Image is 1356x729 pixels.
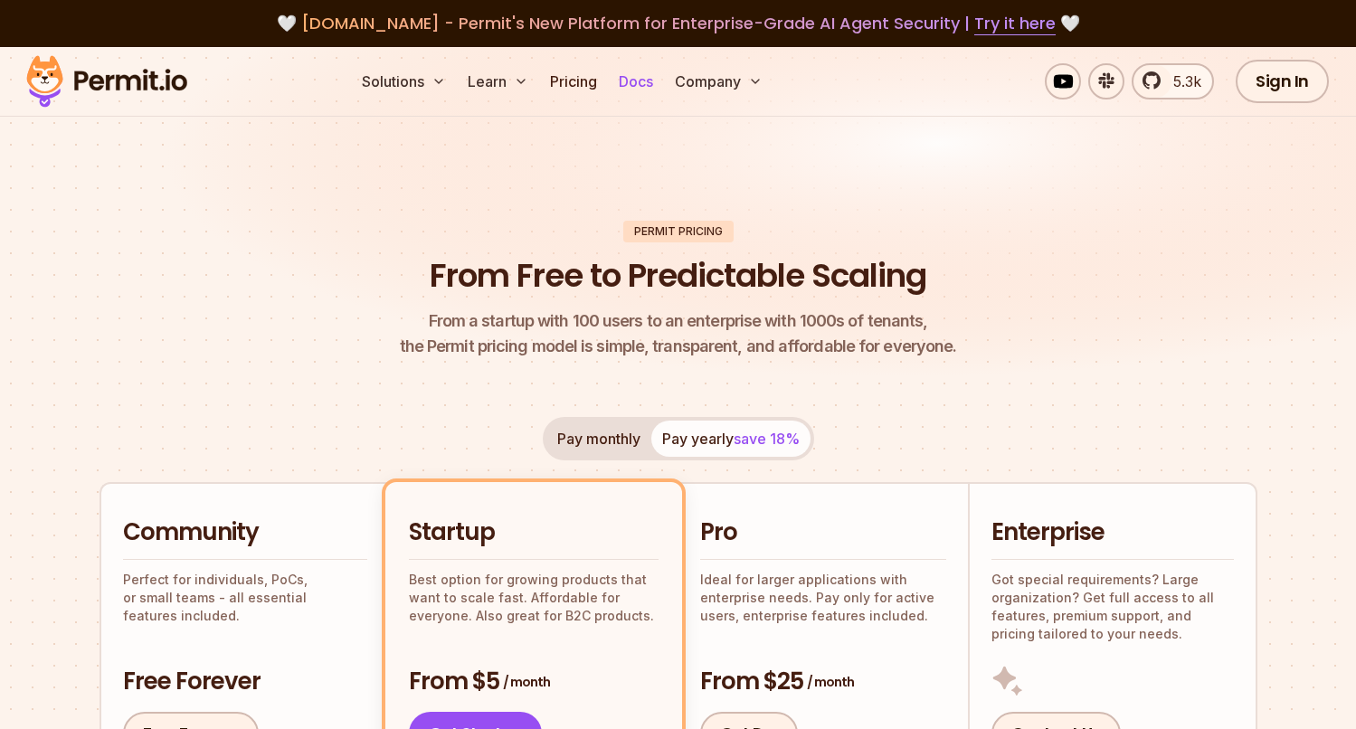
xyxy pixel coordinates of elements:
h3: From $5 [409,666,659,698]
a: Docs [612,63,660,99]
h3: From $25 [700,666,946,698]
h2: Community [123,516,367,549]
h3: Free Forever [123,666,367,698]
span: / month [503,673,550,691]
a: Sign In [1236,60,1329,103]
p: Got special requirements? Large organization? Get full access to all features, premium support, a... [991,571,1234,643]
img: Permit logo [18,51,195,112]
button: Pay monthly [546,421,651,457]
p: Best option for growing products that want to scale fast. Affordable for everyone. Also great for... [409,571,659,625]
span: From a startup with 100 users to an enterprise with 1000s of tenants, [400,308,957,334]
div: Permit Pricing [623,221,734,242]
a: 5.3k [1132,63,1214,99]
h1: From Free to Predictable Scaling [430,253,926,298]
p: Ideal for larger applications with enterprise needs. Pay only for active users, enterprise featur... [700,571,946,625]
h2: Startup [409,516,659,549]
span: [DOMAIN_NAME] - Permit's New Platform for Enterprise-Grade AI Agent Security | [301,12,1056,34]
span: / month [807,673,854,691]
p: Perfect for individuals, PoCs, or small teams - all essential features included. [123,571,367,625]
p: the Permit pricing model is simple, transparent, and affordable for everyone. [400,308,957,359]
a: Try it here [974,12,1056,35]
button: Solutions [355,63,453,99]
button: Learn [460,63,536,99]
div: 🤍 🤍 [43,11,1313,36]
a: Pricing [543,63,604,99]
button: Company [668,63,770,99]
span: 5.3k [1162,71,1201,92]
h2: Pro [700,516,946,549]
h2: Enterprise [991,516,1234,549]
